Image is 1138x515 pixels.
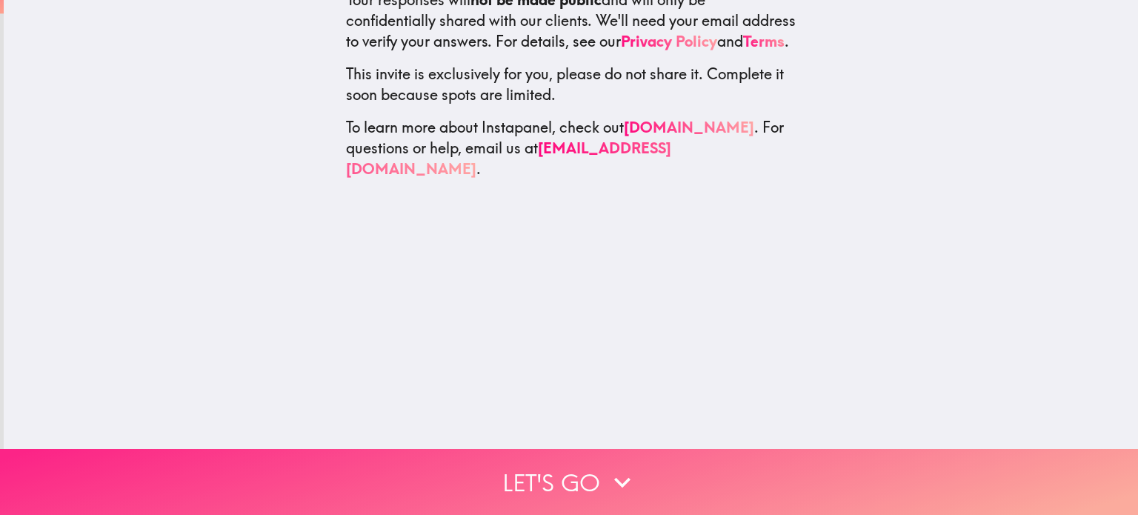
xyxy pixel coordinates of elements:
a: Terms [743,31,785,50]
p: This invite is exclusively for you, please do not share it. Complete it soon because spots are li... [346,63,796,104]
a: [DOMAIN_NAME] [624,117,754,136]
p: To learn more about Instapanel, check out . For questions or help, email us at . [346,116,796,179]
a: Privacy Policy [621,31,717,50]
a: [EMAIL_ADDRESS][DOMAIN_NAME] [346,138,671,177]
